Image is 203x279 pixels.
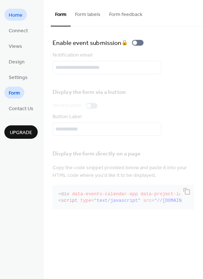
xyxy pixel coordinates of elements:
[10,129,32,137] span: Upgrade
[4,40,26,52] a: Views
[4,87,24,99] a: Form
[4,55,29,67] a: Design
[9,27,28,35] span: Connect
[4,102,38,114] a: Contact Us
[9,89,20,97] span: Form
[9,43,22,50] span: Views
[4,125,38,139] button: Upgrade
[4,71,32,83] a: Settings
[9,58,25,66] span: Design
[9,74,28,82] span: Settings
[4,24,32,36] a: Connect
[9,105,33,113] span: Contact Us
[4,9,27,21] a: Home
[9,12,22,19] span: Home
